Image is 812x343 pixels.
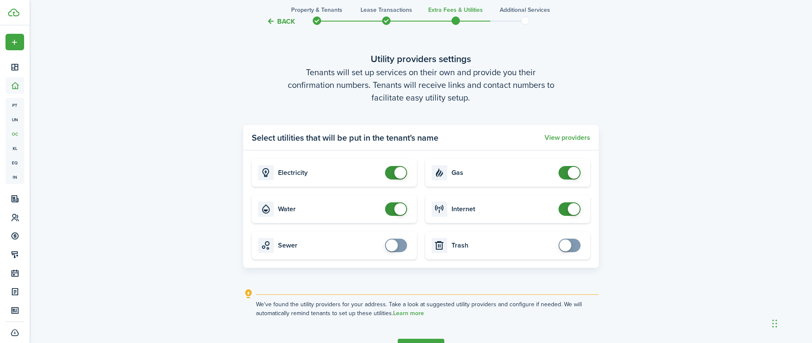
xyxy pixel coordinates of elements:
iframe: Chat Widget [667,252,812,343]
wizard-step-header-title: Utility providers settings [243,52,599,66]
explanation-description: We've found the utility providers for your address. Take a look at suggested utility providers an... [256,300,599,318]
a: in [6,170,24,184]
card-title: Trash [451,242,554,249]
card-title: Sewer [278,242,381,249]
h3: Property & Tenants [291,5,342,14]
a: eq [6,155,24,170]
a: Learn more [393,310,424,317]
h3: Lease Transactions [361,5,412,14]
card-title: Internet [451,205,554,213]
h3: Additional Services [500,5,550,14]
button: Open menu [6,34,24,50]
wizard-step-header-description: Tenants will set up services on their own and provide you their confirmation numbers. Tenants wil... [243,66,599,104]
card-title: Water [278,205,381,213]
panel-main-title: Select utilities that will be put in the tenant's name [252,131,438,144]
a: pt [6,98,24,112]
card-title: Gas [451,169,554,177]
div: Drag [772,311,777,336]
i: outline [243,289,254,299]
button: View providers [545,134,590,142]
a: oc [6,127,24,141]
a: un [6,112,24,127]
img: TenantCloud [8,8,19,16]
a: kl [6,141,24,155]
card-title: Electricity [278,169,381,177]
h3: Extra fees & Utilities [428,5,483,14]
button: Back [267,17,295,26]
